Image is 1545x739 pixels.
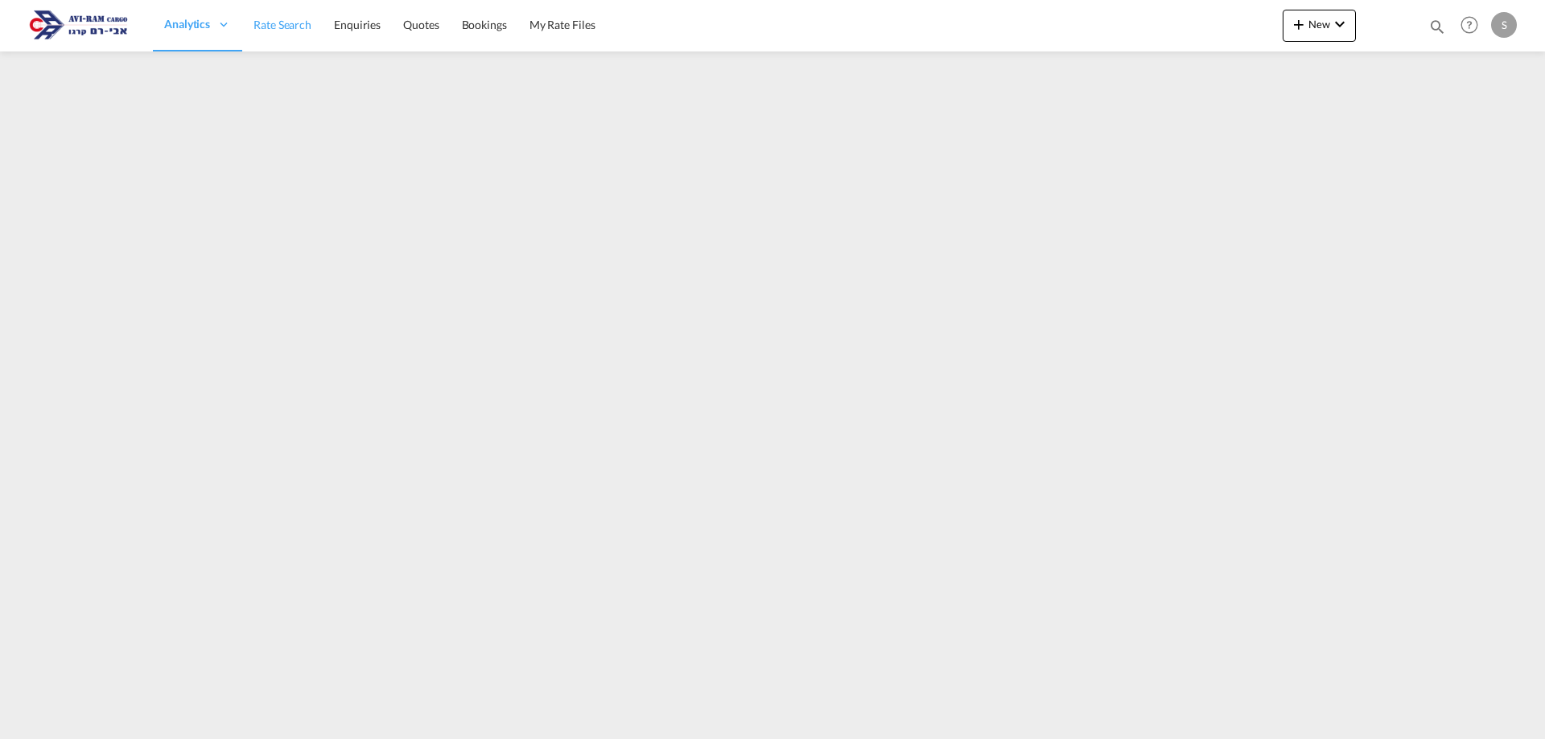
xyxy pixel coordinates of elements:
[253,18,311,31] span: Rate Search
[462,18,507,31] span: Bookings
[1289,18,1349,31] span: New
[1330,14,1349,34] md-icon: icon-chevron-down
[1456,11,1491,40] div: Help
[1491,12,1517,38] div: S
[1456,11,1483,39] span: Help
[1289,14,1308,34] md-icon: icon-plus 400-fg
[1428,18,1446,42] div: icon-magnify
[1428,18,1446,35] md-icon: icon-magnify
[164,16,210,32] span: Analytics
[1283,10,1356,42] button: icon-plus 400-fgNewicon-chevron-down
[334,18,381,31] span: Enquiries
[529,18,595,31] span: My Rate Files
[403,18,439,31] span: Quotes
[24,7,133,43] img: 166978e0a5f911edb4280f3c7a976193.png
